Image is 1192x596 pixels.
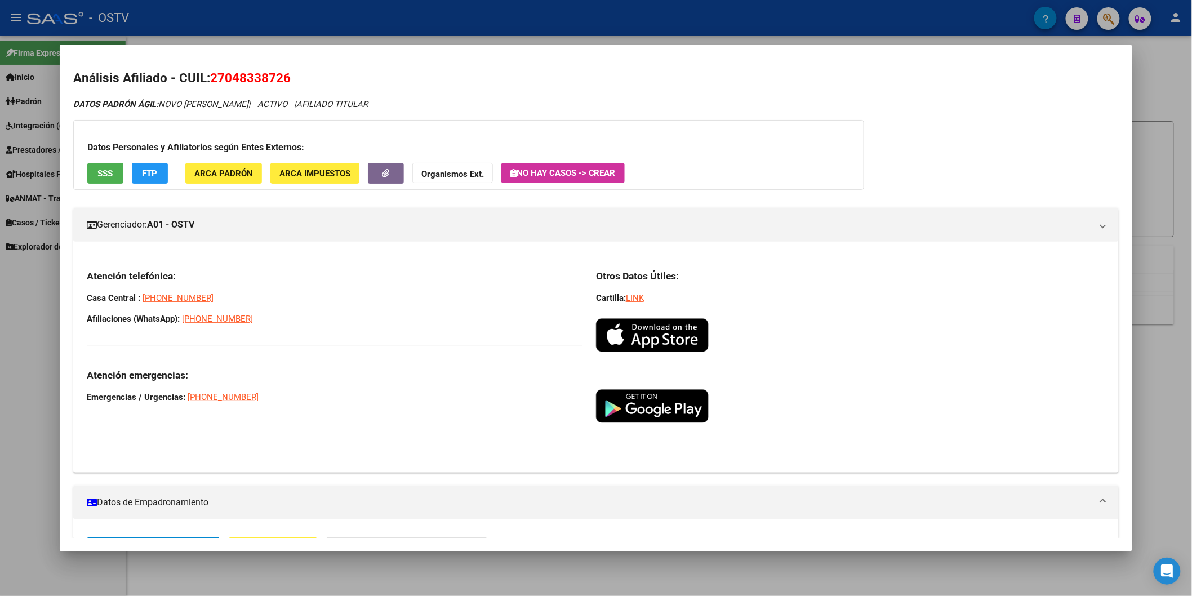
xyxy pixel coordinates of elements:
h2: Análisis Afiliado - CUIL: [73,69,1119,88]
div: Open Intercom Messenger [1154,558,1181,585]
button: Organismos Ext. [412,163,493,184]
strong: Casa Central : [87,293,140,303]
span: AFILIADO TITULAR [296,99,368,109]
strong: Organismos Ext. [421,169,484,179]
button: ARCA Impuestos [270,163,359,184]
strong: A01 - OSTV [147,218,194,232]
button: ARCA Padrón [185,163,262,184]
span: ARCA Impuestos [279,168,350,179]
a: [PHONE_NUMBER] [143,293,214,303]
strong: Cartilla: [596,293,626,303]
button: SSS [87,163,123,184]
button: Sin Certificado Discapacidad [326,537,487,558]
a: LINK [626,293,644,303]
h3: Datos Personales y Afiliatorios según Entes Externos: [87,141,850,154]
strong: DATOS PADRÓN ÁGIL: [73,99,158,109]
button: No hay casos -> Crear [501,163,625,183]
h3: Atención emergencias: [87,369,582,381]
img: logo-play-store [596,389,709,423]
mat-expansion-panel-header: Gerenciador:A01 - OSTV [73,208,1119,242]
mat-panel-title: Datos de Empadronamiento [87,496,1092,509]
h3: Atención telefónica: [87,270,582,282]
span: SSS [97,168,113,179]
mat-expansion-panel-header: Datos de Empadronamiento [73,486,1119,519]
button: Movimientos [229,537,317,558]
button: Enviar Credencial Digital [87,537,220,558]
span: FTP [142,168,157,179]
div: Gerenciador:A01 - OSTV [73,242,1119,473]
h3: Otros Datos Útiles: [596,270,1105,282]
i: | ACTIVO | [73,99,368,109]
span: ARCA Padrón [194,168,253,179]
a: [PHONE_NUMBER] [182,314,253,324]
span: 27048338726 [210,70,291,85]
strong: Afiliaciones (WhatsApp): [87,314,180,324]
span: No hay casos -> Crear [510,168,616,178]
span: NOVO [PERSON_NAME] [73,99,248,109]
img: logo-app-store [596,318,709,352]
strong: Emergencias / Urgencias: [87,392,185,402]
mat-panel-title: Gerenciador: [87,218,1092,232]
a: [PHONE_NUMBER] [188,392,259,402]
button: FTP [132,163,168,184]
